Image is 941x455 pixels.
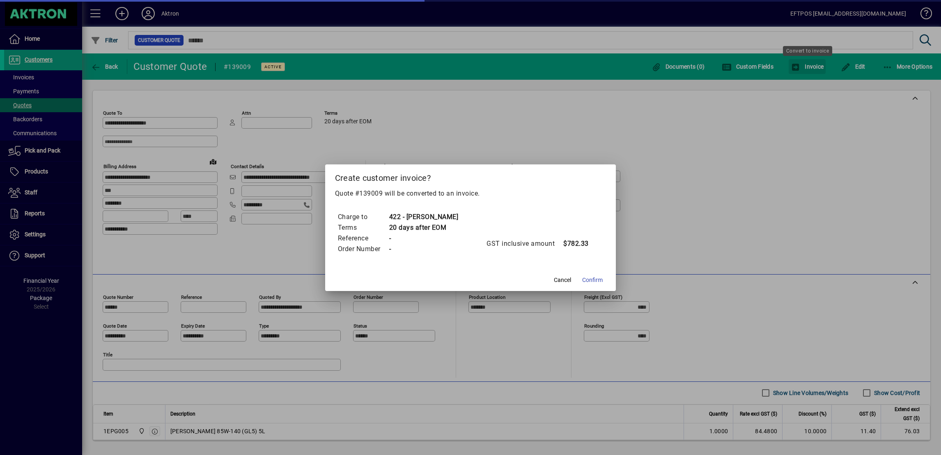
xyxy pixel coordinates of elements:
[582,276,603,284] span: Confirm
[549,273,576,288] button: Cancel
[337,222,389,233] td: Terms
[335,189,606,199] p: Quote #139009 will be converted to an invoice.
[389,212,459,222] td: 422 - [PERSON_NAME]
[337,212,389,222] td: Charge to
[554,276,571,284] span: Cancel
[337,244,389,254] td: Order Number
[325,164,616,188] h2: Create customer invoice?
[389,244,459,254] td: -
[486,238,563,249] td: GST inclusive amount
[389,222,459,233] td: 20 days after EOM
[563,238,596,249] td: $782.33
[579,273,606,288] button: Confirm
[389,233,459,244] td: -
[337,233,389,244] td: Reference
